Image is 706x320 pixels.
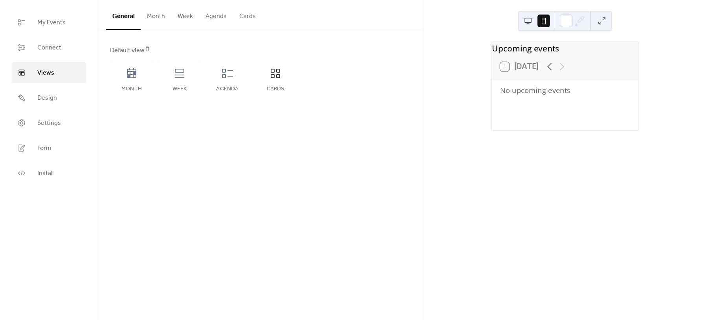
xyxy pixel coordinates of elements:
div: Cards [262,86,289,92]
a: Settings [12,112,86,133]
div: Month [118,86,145,92]
div: Default view [110,46,410,55]
a: Connect [12,37,86,58]
div: Week [166,86,193,92]
a: Design [12,87,86,108]
div: Upcoming events [492,42,638,54]
span: My Events [37,18,66,27]
span: Settings [37,119,61,128]
span: Views [37,68,54,78]
a: Form [12,137,86,159]
div: No upcoming events [500,86,630,95]
a: My Events [12,12,86,33]
span: Form [37,144,51,153]
span: Install [37,169,53,178]
div: Agenda [214,86,241,92]
span: Connect [37,43,61,53]
span: Design [37,93,57,103]
a: Views [12,62,86,83]
a: Install [12,163,86,184]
